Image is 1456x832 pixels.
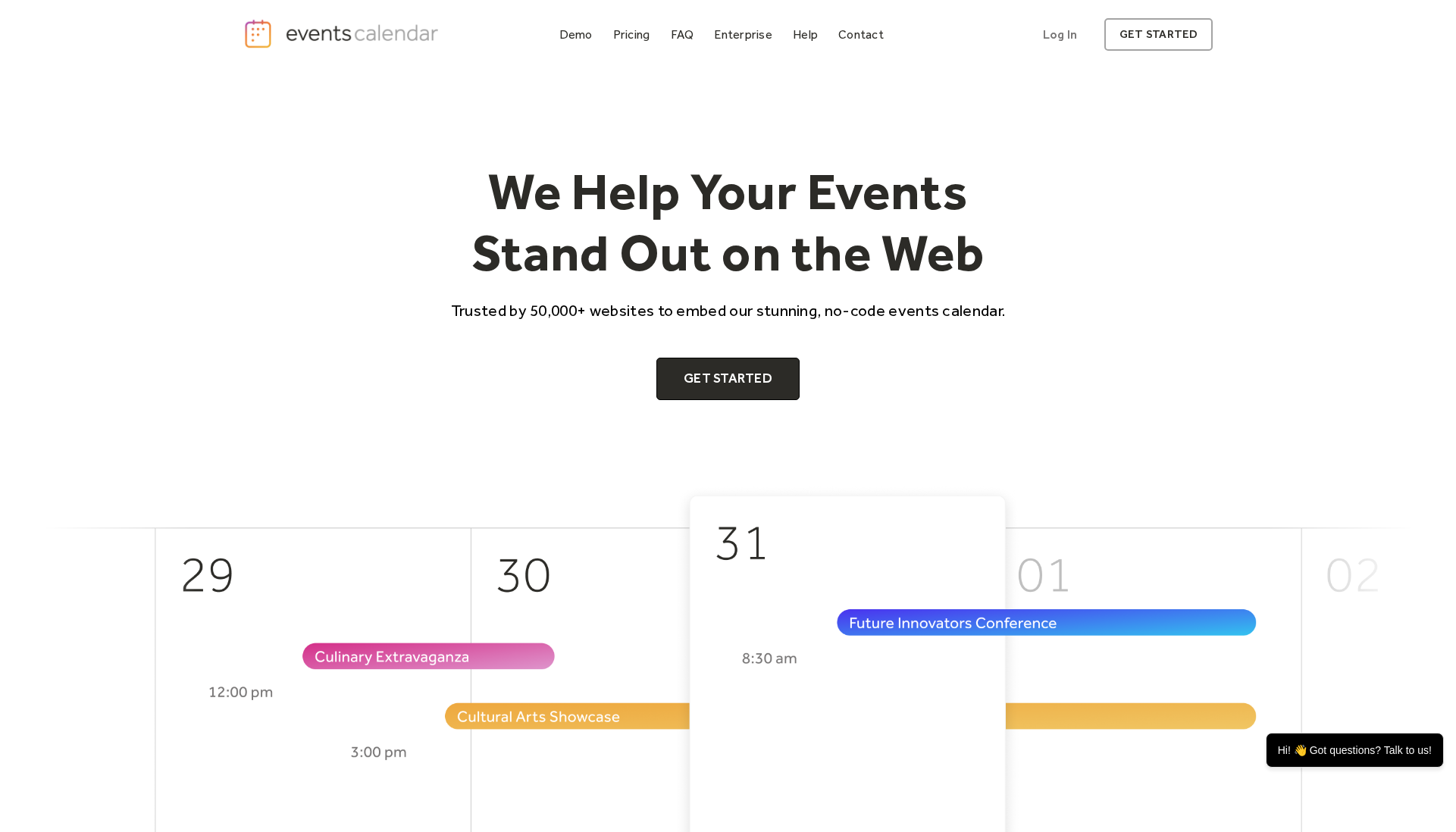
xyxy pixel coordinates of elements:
[613,30,650,39] div: Pricing
[714,30,772,39] div: Enterprise
[1028,18,1092,51] a: Log In
[787,24,824,45] a: Help
[553,24,599,45] a: Demo
[437,161,1019,284] h1: We Help Your Events Stand Out on the Web
[559,30,593,39] div: Demo
[607,24,656,45] a: Pricing
[708,24,778,45] a: Enterprise
[437,299,1019,321] p: Trusted by 50,000+ websites to embed our stunning, no-code events calendar.
[838,30,884,39] div: Contact
[793,30,818,39] div: Help
[656,358,800,400] a: Get Started
[832,24,890,45] a: Contact
[665,24,700,45] a: FAQ
[671,30,694,39] div: FAQ
[243,18,443,49] a: home
[1104,18,1213,51] a: get started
